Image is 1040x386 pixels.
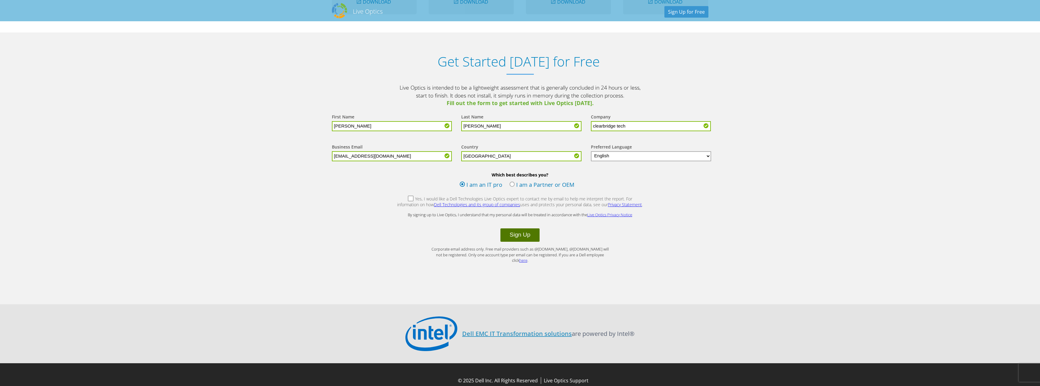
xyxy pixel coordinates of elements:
[405,316,457,351] img: Intel Logo
[332,144,363,151] label: Business Email
[587,212,632,217] a: Live Optics Privacy Notice
[429,246,611,263] p: Corporate email address only. Free mail providers such as @[DOMAIN_NAME], @[DOMAIN_NAME] will not...
[500,228,539,242] button: Sign Up
[332,114,354,121] label: First Name
[519,258,527,263] a: here
[461,144,478,151] label: Country
[397,196,643,209] label: Yes, I would like a Dell Technologies Live Optics expert to contact me by email to help me interp...
[510,181,575,190] label: I am a Partner or OEM
[462,329,635,338] p: are powered by Intel®
[544,377,588,384] a: Live Optics Support
[461,114,483,121] label: Last Name
[461,151,581,161] input: Start typing to search for a country
[399,84,642,107] p: Live Optics is intended to be a lightweight assessment that is generally concluded in 24 hours or...
[326,54,711,69] h1: Get Started [DATE] for Free
[399,99,642,107] span: Fill out the form to get started with Live Optics [DATE].
[434,202,520,207] a: Dell Technologies and its group of companies
[608,202,642,207] a: Privacy Statement
[326,172,714,178] b: Which best describes you?
[460,181,502,190] label: I am an IT pro
[591,114,611,121] label: Company
[591,144,632,151] label: Preferred Language
[332,3,347,18] img: Dell Dpack
[456,377,541,384] li: © 2025 Dell Inc. All Rights Reserved
[664,6,708,18] a: Sign Up for Free
[399,212,642,218] p: By signing up to Live Optics, I understand that my personal data will be treated in accordance wi...
[353,7,383,15] h2: Live Optics
[462,330,572,338] a: Dell EMC IT Transformation solutions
